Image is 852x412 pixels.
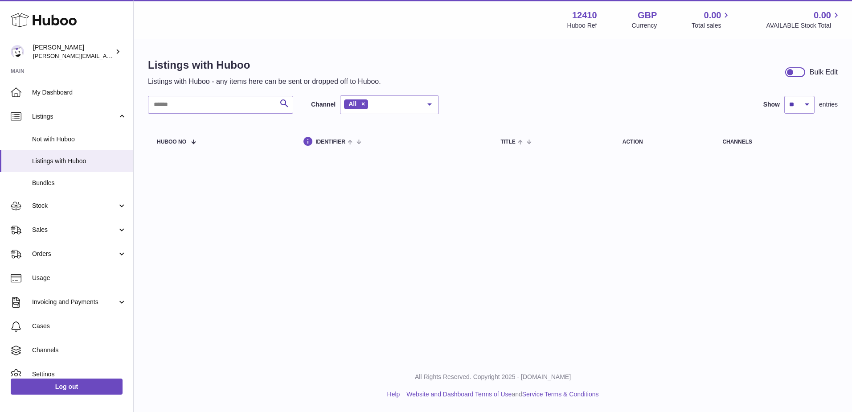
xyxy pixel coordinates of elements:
span: identifier [315,139,345,145]
span: Huboo no [157,139,186,145]
a: Help [387,391,400,398]
label: Channel [311,100,336,109]
span: Sales [32,226,117,234]
span: Stock [32,202,117,210]
img: daniel.bridgewater@huboo.com [11,45,24,58]
span: My Dashboard [32,88,127,97]
span: 0.00 [814,9,831,21]
div: action [623,139,705,145]
span: Cases [32,322,127,330]
span: Invoicing and Payments [32,298,117,306]
span: Listings [32,112,117,121]
span: entries [819,100,838,109]
span: 0.00 [704,9,721,21]
div: [PERSON_NAME] [33,43,113,60]
div: Bulk Edit [810,67,838,77]
span: Orders [32,250,117,258]
div: Huboo Ref [567,21,597,30]
span: [PERSON_NAME][EMAIL_ADDRESS][DOMAIN_NAME] [33,52,179,59]
a: 0.00 Total sales [692,9,731,30]
div: channels [722,139,829,145]
span: Bundles [32,179,127,187]
span: Total sales [692,21,731,30]
strong: 12410 [572,9,597,21]
span: Not with Huboo [32,135,127,144]
a: 0.00 AVAILABLE Stock Total [766,9,841,30]
h1: Listings with Huboo [148,58,381,72]
div: Currency [632,21,657,30]
p: All Rights Reserved. Copyright 2025 - [DOMAIN_NAME] [141,373,845,381]
span: Usage [32,274,127,282]
strong: GBP [638,9,657,21]
span: AVAILABLE Stock Total [766,21,841,30]
span: Channels [32,346,127,354]
span: Settings [32,370,127,379]
span: title [500,139,515,145]
p: Listings with Huboo - any items here can be sent or dropped off to Huboo. [148,77,381,87]
a: Service Terms & Conditions [522,391,599,398]
a: Log out [11,379,123,395]
a: Website and Dashboard Terms of Use [406,391,512,398]
label: Show [763,100,780,109]
span: Listings with Huboo [32,157,127,165]
span: All [348,100,356,107]
li: and [403,390,598,399]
